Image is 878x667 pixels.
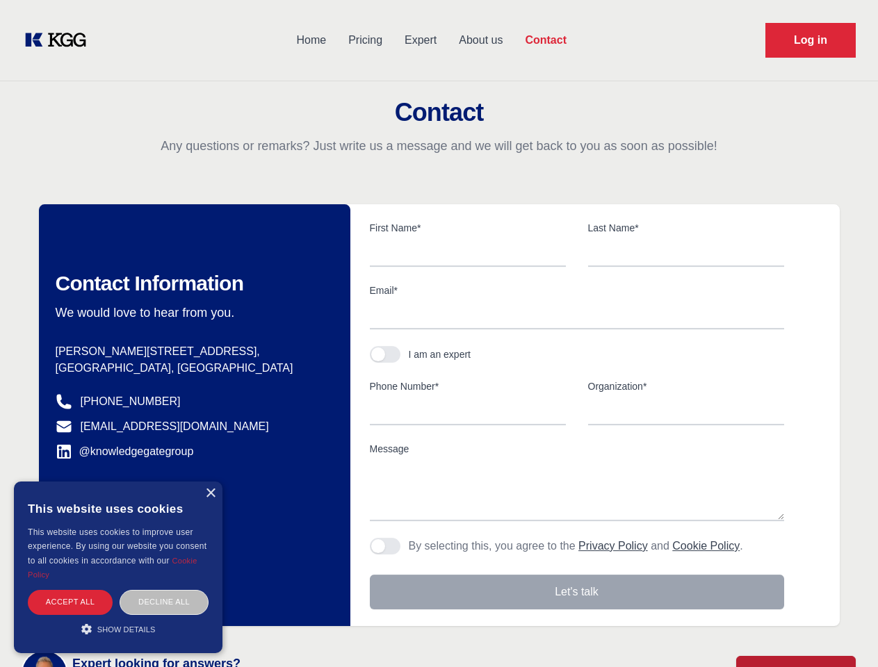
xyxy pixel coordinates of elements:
[370,442,784,456] label: Message
[448,22,514,58] a: About us
[370,283,784,297] label: Email*
[28,527,206,566] span: This website uses cookies to improve user experience. By using our website you consent to all coo...
[337,22,393,58] a: Pricing
[56,360,328,377] p: [GEOGRAPHIC_DATA], [GEOGRAPHIC_DATA]
[205,488,216,499] div: Close
[765,23,856,58] a: Request Demo
[370,221,566,235] label: First Name*
[28,557,197,579] a: Cookie Policy
[120,590,209,614] div: Decline all
[28,492,209,525] div: This website uses cookies
[409,538,743,554] p: By selecting this, you agree to the and .
[56,443,194,460] a: @knowledgegategroup
[285,22,337,58] a: Home
[808,600,878,667] iframe: Chat Widget
[409,347,471,361] div: I am an expert
[393,22,448,58] a: Expert
[370,379,566,393] label: Phone Number*
[97,625,156,634] span: Show details
[588,379,784,393] label: Organization*
[28,622,209,636] div: Show details
[56,271,328,296] h2: Contact Information
[672,540,740,552] a: Cookie Policy
[81,418,269,435] a: [EMAIL_ADDRESS][DOMAIN_NAME]
[17,99,861,126] h2: Contact
[588,221,784,235] label: Last Name*
[514,22,578,58] a: Contact
[56,304,328,321] p: We would love to hear from you.
[28,590,113,614] div: Accept all
[22,29,97,51] a: KOL Knowledge Platform: Talk to Key External Experts (KEE)
[17,138,861,154] p: Any questions or remarks? Just write us a message and we will get back to you as soon as possible!
[56,343,328,360] p: [PERSON_NAME][STREET_ADDRESS],
[578,540,648,552] a: Privacy Policy
[81,393,181,410] a: [PHONE_NUMBER]
[370,575,784,609] button: Let's talk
